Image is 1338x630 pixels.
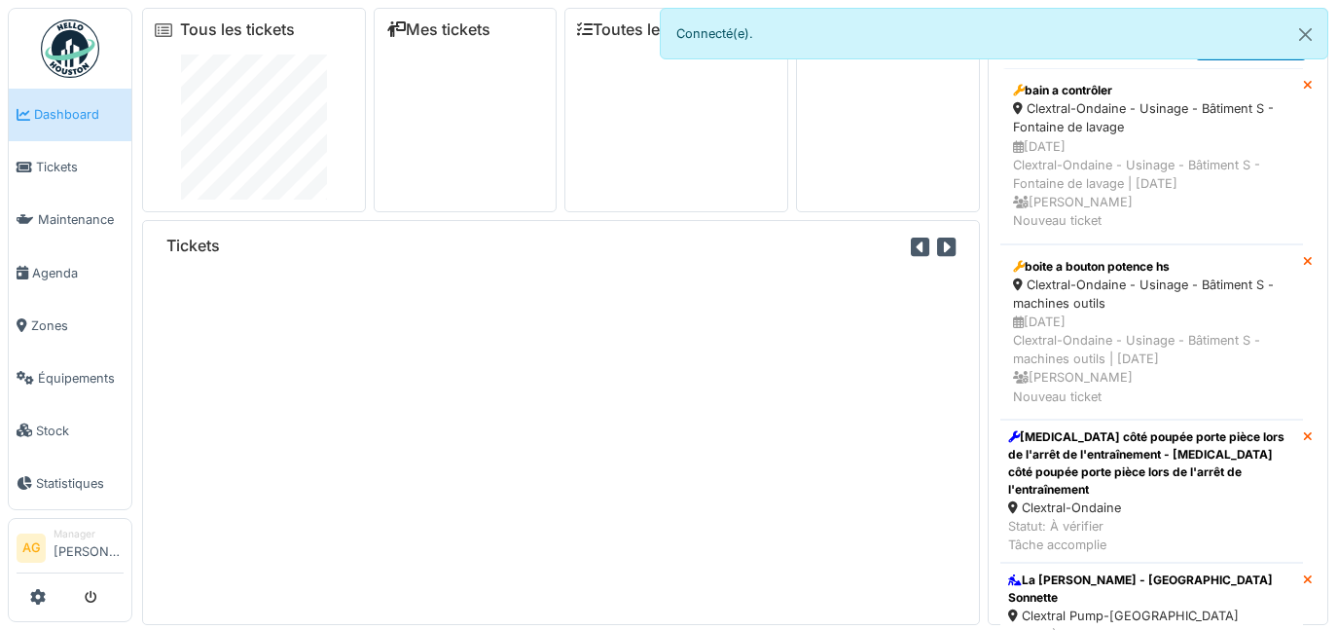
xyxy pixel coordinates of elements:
div: Connecté(e). [660,8,1329,59]
a: Tickets [9,141,131,194]
span: Stock [36,422,124,440]
div: [DATE] Clextral-Ondaine - Usinage - Bâtiment S - machines outils | [DATE] [PERSON_NAME] Nouveau t... [1013,313,1290,406]
span: Équipements [38,369,124,388]
span: Tickets [36,158,124,176]
a: Maintenance [9,194,131,246]
div: Statut: À vérifier Tâche accomplie [1008,517,1295,554]
div: bain a contrôler [1013,82,1290,99]
span: Statistiques [36,474,124,493]
a: boite a bouton potence hs Clextral-Ondaine - Usinage - Bâtiment S - machines outils [DATE]Clextra... [1000,244,1303,420]
a: Équipements [9,352,131,404]
a: Tous les tickets [180,20,295,39]
img: Badge_color-CXgf-gQk.svg [41,19,99,78]
li: [PERSON_NAME] [54,527,124,569]
span: Dashboard [34,105,124,124]
a: Statistiques [9,457,131,509]
div: Clextral-Ondaine - Usinage - Bâtiment S - machines outils [1013,276,1290,313]
a: Mes tickets [386,20,490,39]
div: [MEDICAL_DATA] côté poupée porte pièce lors de l'arrêt de l'entraînement - [MEDICAL_DATA] côté po... [1008,428,1295,499]
div: [DATE] Clextral-Ondaine - Usinage - Bâtiment S - Fontaine de lavage | [DATE] [PERSON_NAME] Nouvea... [1013,137,1290,231]
h6: Tickets [166,237,220,255]
span: Zones [31,316,124,335]
div: Clextral-Ondaine - Usinage - Bâtiment S - Fontaine de lavage [1013,99,1290,136]
button: Close [1284,9,1327,60]
span: Maintenance [38,210,124,229]
div: Manager [54,527,124,541]
div: La [PERSON_NAME] - [GEOGRAPHIC_DATA] Sonnette [1008,572,1295,607]
a: Dashboard [9,89,131,141]
a: Agenda [9,246,131,299]
div: boite a bouton potence hs [1013,258,1290,276]
div: Clextral-Ondaine [1008,499,1295,517]
a: Toutes les tâches [577,20,722,39]
li: AG [17,534,46,563]
a: AG Manager[PERSON_NAME] [17,527,124,574]
a: Zones [9,299,131,352]
a: [MEDICAL_DATA] côté poupée porte pièce lors de l'arrêt de l'entraînement - [MEDICAL_DATA] côté po... [1000,420,1303,564]
span: Agenda [32,264,124,282]
a: Stock [9,404,131,457]
a: bain a contrôler Clextral-Ondaine - Usinage - Bâtiment S - Fontaine de lavage [DATE]Clextral-Onda... [1000,68,1303,243]
div: Clextral Pump-[GEOGRAPHIC_DATA] [1008,607,1295,625]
